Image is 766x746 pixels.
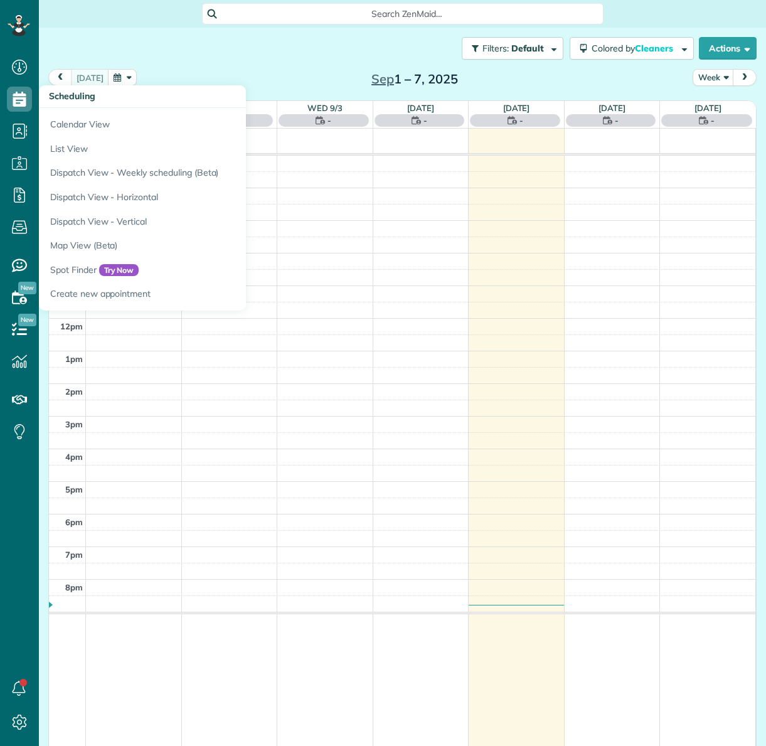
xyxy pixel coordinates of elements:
[598,103,625,113] a: [DATE]
[503,103,530,113] a: [DATE]
[519,114,523,127] span: -
[693,69,734,86] button: Week
[711,114,715,127] span: -
[462,37,563,60] button: Filters: Default
[18,314,36,326] span: New
[336,72,493,86] h2: 1 – 7, 2025
[423,114,427,127] span: -
[615,114,619,127] span: -
[327,114,331,127] span: -
[99,264,139,277] span: Try Now
[635,43,675,54] span: Cleaners
[49,90,95,102] span: Scheduling
[39,233,353,258] a: Map View (Beta)
[39,108,353,137] a: Calendar View
[699,37,757,60] button: Actions
[60,321,83,331] span: 12pm
[65,386,83,397] span: 2pm
[570,37,694,60] button: Colored byCleaners
[733,69,757,86] button: next
[371,71,394,87] span: Sep
[65,452,83,462] span: 4pm
[307,103,343,113] a: Wed 9/3
[39,137,353,161] a: List View
[65,484,83,494] span: 5pm
[511,43,545,54] span: Default
[39,161,353,185] a: Dispatch View - Weekly scheduling (Beta)
[482,43,509,54] span: Filters:
[39,258,353,282] a: Spot FinderTry Now
[65,517,83,527] span: 6pm
[48,69,72,86] button: prev
[65,550,83,560] span: 7pm
[65,419,83,429] span: 3pm
[65,582,83,592] span: 8pm
[407,103,434,113] a: [DATE]
[455,37,563,60] a: Filters: Default
[592,43,678,54] span: Colored by
[39,185,353,210] a: Dispatch View - Horizontal
[18,282,36,294] span: New
[39,210,353,234] a: Dispatch View - Vertical
[694,103,721,113] a: [DATE]
[71,69,109,86] button: [DATE]
[65,354,83,364] span: 1pm
[39,282,353,311] a: Create new appointment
